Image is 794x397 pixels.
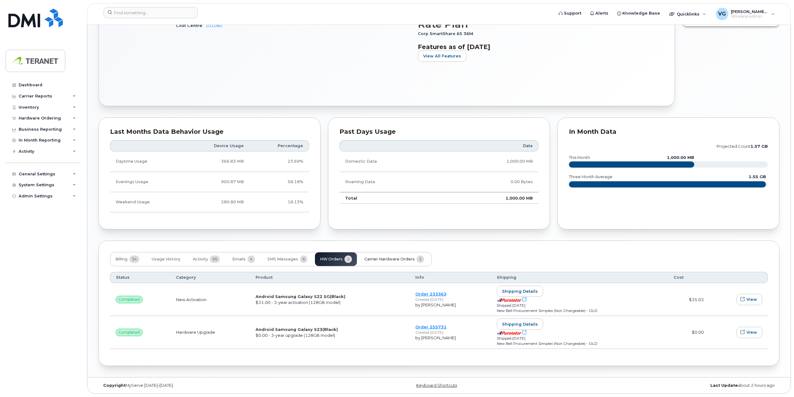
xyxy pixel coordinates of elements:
span: Activity [193,257,208,262]
a: 101080 [205,23,222,28]
span: Carrier Hardware Orders [364,257,415,262]
div: MyServe [DATE]–[DATE] [99,383,325,388]
text: this month [569,155,590,160]
button: View [736,294,762,305]
td: 366.83 MB [183,151,249,172]
span: $0.00 - 3-year upgrade (128GB model) [256,333,335,338]
th: Device Usage [183,140,249,151]
span: $31.00 - 3-year activation (128GB model) [256,300,340,305]
h3: Rate Plan [418,19,652,30]
td: Roaming Data [339,172,444,192]
div: about 2 hours ago [552,383,779,388]
span: Status [116,275,130,280]
span: included this month [121,16,160,26]
strong: Last Update [710,383,738,388]
td: 18.13% [249,192,309,212]
strong: Copyright [103,383,126,388]
span: View [746,329,757,335]
text: 1.55 GB [749,174,766,179]
a: Knowledge Base [613,7,664,20]
text: three month average [569,174,612,179]
text: 1,000.00 MB [667,155,694,160]
span: View All Features [423,53,461,59]
div: New Bell Procurement Simplex (Non Chargeable) - OLD [497,308,662,313]
td: 280.80 MB [183,192,249,212]
div: Quicklinks [665,8,710,20]
h3: Features as of [DATE] [418,43,652,51]
tspan: 1.57 GB [750,144,768,149]
text: projected count [717,144,768,149]
a: Open shipping details in new tab [497,330,527,335]
th: Data [444,140,538,151]
div: New Bell Procurement Simplex (Non Chargeable) - OLD [497,341,662,346]
div: null&#013; [116,296,143,303]
span: Billing [115,257,127,262]
a: Open shipping details in new tab [497,297,527,302]
span: Wireless Admin [731,14,768,19]
span: Quicklinks [677,11,699,16]
span: Shipping details [502,321,538,327]
span: Category [176,275,196,280]
span: Product [256,275,273,280]
span: Cost Centre [176,23,205,28]
div: Vince Gismondi [712,8,779,20]
span: (Black) [322,327,338,332]
td: Domestic Data [339,151,444,172]
span: View [746,296,757,302]
td: Evenings Usage [110,172,183,192]
span: Cost [674,275,684,280]
a: Support [554,7,586,20]
span: 4 [247,255,255,263]
td: 23.69% [249,151,309,172]
td: Daytime Usage [110,151,183,172]
div: Shipped [DATE] [497,303,662,308]
span: Info [415,275,424,280]
tr: Weekdays from 6:00pm to 8:00am [110,172,309,192]
td: 0.00 Bytes [444,172,538,192]
button: View [736,327,762,338]
span: Usage History [152,257,180,262]
div: Last Months Data Behavior Usage [110,129,309,135]
strong: Android Samsung Galaxy S23 [256,327,338,332]
span: Support [564,10,581,16]
td: $35.03 [668,283,709,316]
span: 6 [300,255,307,263]
span: Alerts [595,10,608,16]
td: New Activation [170,283,250,316]
img: purolator-9dc0d6913a5419968391dc55414bb4d415dd17fc9089aa56d78149fa0af40473.png [497,331,522,335]
span: 34 [129,255,139,263]
button: Shipping details [497,318,543,330]
span: Emails [232,257,246,262]
span: 2 [417,255,424,263]
div: In Month Data [569,129,768,135]
span: (Black) [330,294,345,299]
span: VG [718,10,726,18]
input: Find something... [104,7,198,18]
div: Created [DATE] [415,330,486,335]
span: Shipping [497,275,516,280]
div: by [PERSON_NAME] [415,302,486,308]
td: 58.18% [249,172,309,192]
div: Shipped [DATE] [497,336,662,341]
a: Alerts [586,7,613,20]
a: Order 233363 [415,291,446,296]
a: Keyboard Shortcuts [416,383,457,388]
td: Hardware Upgrade [170,316,250,349]
th: Percentage [249,140,309,151]
td: 1,000.00 MB [444,192,538,204]
td: Weekend Usage [110,192,183,212]
span: [PERSON_NAME][DEMOGRAPHIC_DATA] [731,9,768,14]
td: 900.87 MB [183,172,249,192]
span: SMS Messages [267,257,298,262]
span: completed [118,330,140,335]
a: Order 255731 [415,324,446,329]
td: $0.00 [668,316,709,349]
div: Created [DATE] [415,297,486,302]
span: Corp SmartShare 65 36M [418,31,476,36]
span: Knowledge Base [622,10,660,16]
td: Total [339,192,444,204]
span: 95 [210,255,220,263]
div: Past Days Usage [339,129,538,135]
tr: Friday from 6:00pm to Monday 8:00am [110,192,309,212]
button: Shipping details [497,286,543,297]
